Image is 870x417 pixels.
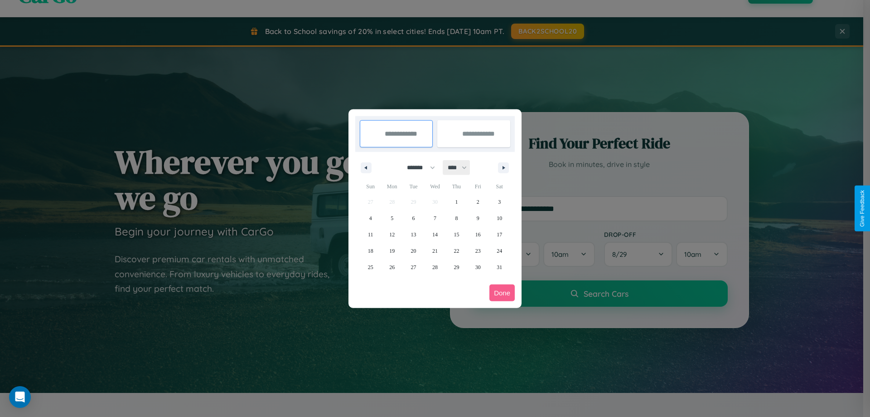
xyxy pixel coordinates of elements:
[411,226,416,243] span: 13
[446,226,467,243] button: 15
[446,243,467,259] button: 22
[9,386,31,408] div: Open Intercom Messenger
[475,243,481,259] span: 23
[403,243,424,259] button: 20
[360,179,381,194] span: Sun
[455,210,458,226] span: 8
[403,259,424,275] button: 27
[360,259,381,275] button: 25
[369,210,372,226] span: 4
[475,259,481,275] span: 30
[432,243,438,259] span: 21
[467,243,488,259] button: 23
[446,194,467,210] button: 1
[477,194,479,210] span: 2
[497,226,502,243] span: 17
[434,210,436,226] span: 7
[489,179,510,194] span: Sat
[391,210,393,226] span: 5
[403,210,424,226] button: 6
[497,259,502,275] span: 31
[424,179,445,194] span: Wed
[859,190,865,227] div: Give Feedback
[467,259,488,275] button: 30
[467,226,488,243] button: 16
[467,194,488,210] button: 2
[498,194,501,210] span: 3
[403,226,424,243] button: 13
[477,210,479,226] span: 9
[454,243,459,259] span: 22
[360,243,381,259] button: 18
[454,226,459,243] span: 15
[411,259,416,275] span: 27
[368,226,373,243] span: 11
[446,210,467,226] button: 8
[403,179,424,194] span: Tue
[381,259,402,275] button: 26
[454,259,459,275] span: 29
[381,243,402,259] button: 19
[489,243,510,259] button: 24
[389,243,395,259] span: 19
[368,243,373,259] span: 18
[489,226,510,243] button: 17
[424,243,445,259] button: 21
[489,259,510,275] button: 31
[489,210,510,226] button: 10
[381,179,402,194] span: Mon
[489,194,510,210] button: 3
[360,226,381,243] button: 11
[411,243,416,259] span: 20
[475,226,481,243] span: 16
[424,210,445,226] button: 7
[412,210,415,226] span: 6
[424,226,445,243] button: 14
[497,243,502,259] span: 24
[424,259,445,275] button: 28
[455,194,458,210] span: 1
[432,259,438,275] span: 28
[432,226,438,243] span: 14
[489,285,515,301] button: Done
[389,259,395,275] span: 26
[381,226,402,243] button: 12
[368,259,373,275] span: 25
[446,259,467,275] button: 29
[389,226,395,243] span: 12
[467,179,488,194] span: Fri
[497,210,502,226] span: 10
[360,210,381,226] button: 4
[467,210,488,226] button: 9
[446,179,467,194] span: Thu
[381,210,402,226] button: 5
